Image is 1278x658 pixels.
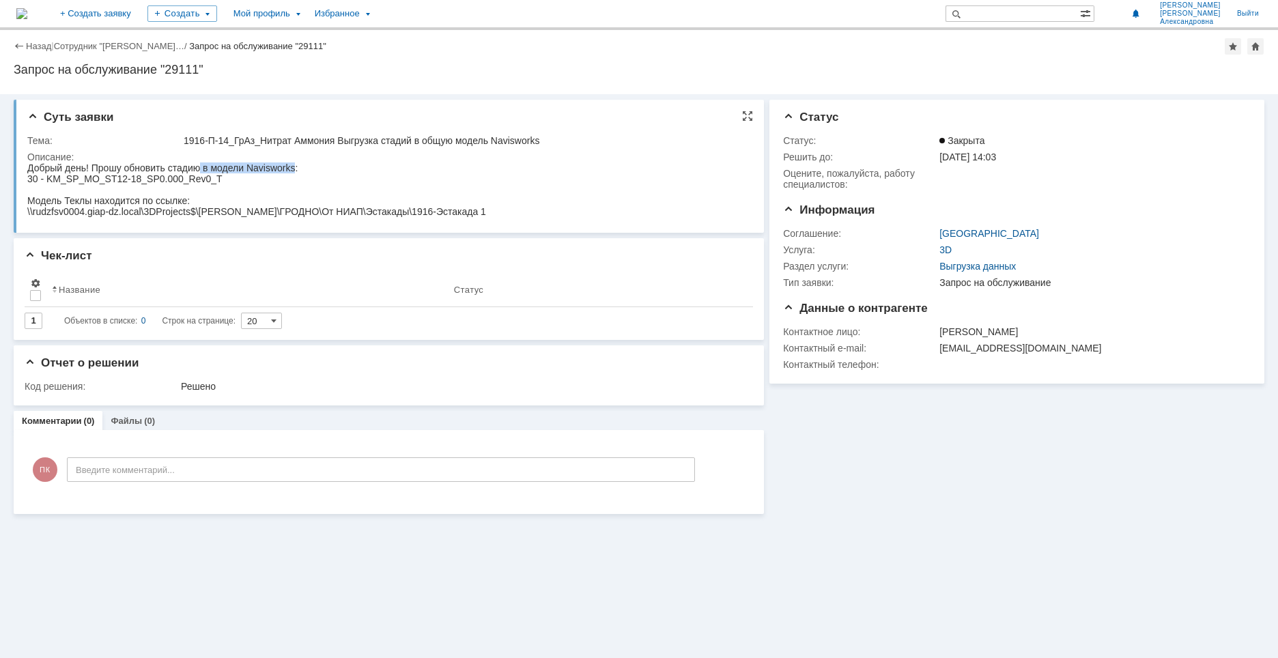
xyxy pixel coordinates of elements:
div: Сделать домашней страницей [1247,38,1264,55]
div: Статус [454,285,483,295]
div: Запрос на обслуживание "29111" [189,41,326,51]
a: Файлы [111,416,142,426]
div: Решено [181,381,743,392]
span: Суть заявки [27,111,113,124]
span: Данные о контрагенте [783,302,928,315]
div: Тип заявки: [783,277,937,288]
th: Название [46,272,449,307]
span: [DATE] 14:03 [939,152,996,162]
a: 3D [939,244,952,255]
a: Выгрузка данных [939,261,1016,272]
div: Раздел услуги: [783,261,937,272]
div: Создать [147,5,217,22]
div: 0 [141,313,146,329]
div: Запрос на обслуживание "29111" [14,63,1264,76]
th: Статус [449,272,742,307]
div: Oцените, пожалуйста, работу специалистов: [783,168,937,190]
div: На всю страницу [742,111,753,121]
div: Тема: [27,135,181,146]
a: [GEOGRAPHIC_DATA] [939,228,1039,239]
span: Информация [783,203,875,216]
div: Описание: [27,152,746,162]
div: | [51,40,53,51]
div: Контактное лицо: [783,326,937,337]
div: Соглашение: [783,228,937,239]
span: Чек-лист [25,249,92,262]
div: (0) [84,416,95,426]
div: / [54,41,190,51]
i: Строк на странице: [64,313,236,329]
span: Расширенный поиск [1080,6,1094,19]
span: Настройки [30,278,41,289]
div: Код решения: [25,381,178,392]
div: Статус: [783,135,937,146]
div: (0) [144,416,155,426]
span: Отчет о решении [25,356,139,369]
div: [EMAIL_ADDRESS][DOMAIN_NAME] [939,343,1243,354]
a: Сотрудник "[PERSON_NAME]… [54,41,184,51]
div: Решить до: [783,152,937,162]
div: Запрос на обслуживание [939,277,1243,288]
img: logo [16,8,27,19]
a: Перейти на домашнюю страницу [16,8,27,19]
div: Добавить в избранное [1225,38,1241,55]
span: Статус [783,111,838,124]
span: ПК [33,457,57,482]
a: Назад [26,41,51,51]
span: Закрыта [939,135,984,146]
div: [PERSON_NAME] [939,326,1243,337]
div: Контактный телефон: [783,359,937,370]
span: [PERSON_NAME] [1160,10,1221,18]
div: Название [59,285,100,295]
span: Александровна [1160,18,1221,26]
div: Контактный e-mail: [783,343,937,354]
div: 1916-П-14_ГрАз_Нитрат Аммония Выгрузка стадий в общую модель Navisworks [184,135,743,146]
span: [PERSON_NAME] [1160,1,1221,10]
a: Комментарии [22,416,82,426]
span: Объектов в списке: [64,316,137,326]
div: Услуга: [783,244,937,255]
